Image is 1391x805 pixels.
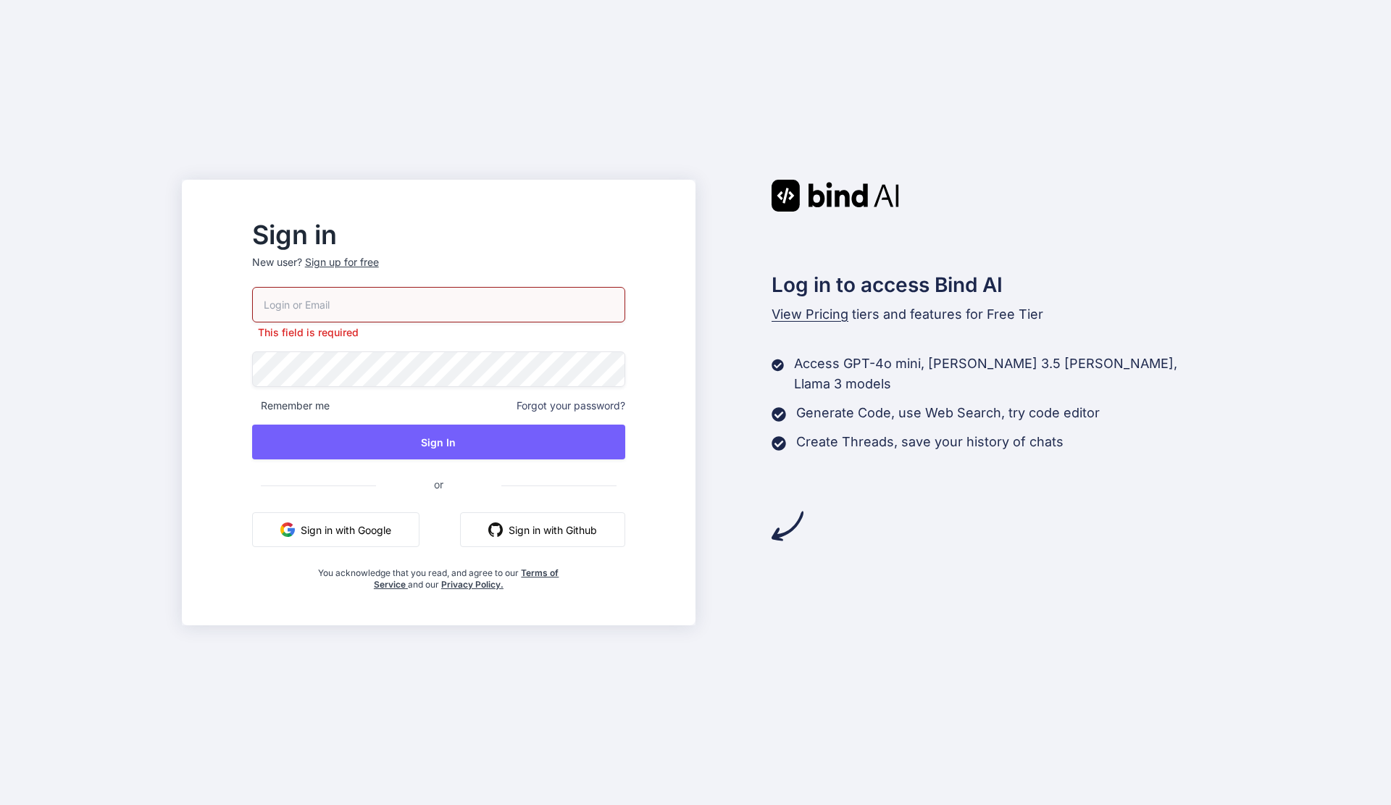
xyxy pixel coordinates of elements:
button: Sign In [252,425,625,459]
a: Privacy Policy. [441,579,504,590]
img: google [280,522,295,537]
a: Terms of Service [374,567,559,590]
span: Remember me [252,399,330,413]
button: Sign in with Github [460,512,625,547]
span: Forgot your password? [517,399,625,413]
span: or [376,467,501,502]
div: You acknowledge that you read, and agree to our and our [314,559,564,591]
input: Login or Email [252,287,625,322]
p: New user? [252,255,625,287]
img: Bind AI logo [772,180,899,212]
p: tiers and features for Free Tier [772,304,1209,325]
img: github [488,522,503,537]
p: Generate Code, use Web Search, try code editor [796,403,1100,423]
p: Access GPT-4o mini, [PERSON_NAME] 3.5 [PERSON_NAME], Llama 3 models [794,354,1209,394]
p: Create Threads, save your history of chats [796,432,1064,452]
button: Sign in with Google [252,512,419,547]
p: This field is required [252,325,625,340]
h2: Sign in [252,223,625,246]
div: Sign up for free [305,255,379,270]
span: View Pricing [772,306,848,322]
h2: Log in to access Bind AI [772,270,1209,300]
img: arrow [772,510,803,542]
